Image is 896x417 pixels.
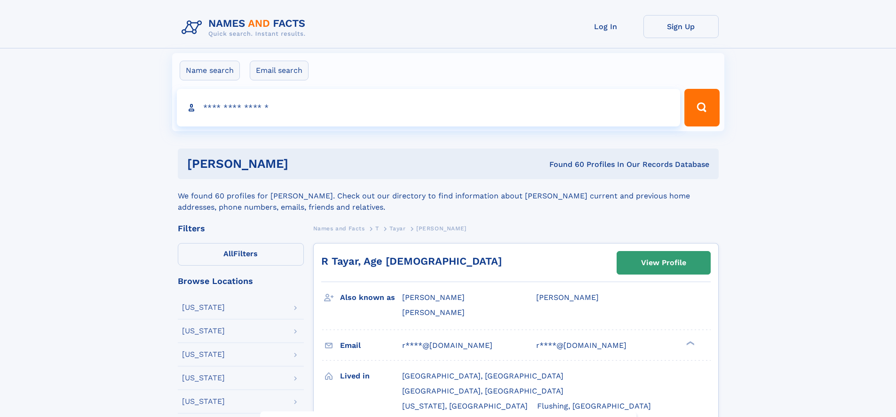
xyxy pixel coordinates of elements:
[178,277,304,285] div: Browse Locations
[684,340,695,346] div: ❯
[178,15,313,40] img: Logo Names and Facts
[182,374,225,382] div: [US_STATE]
[402,371,563,380] span: [GEOGRAPHIC_DATA], [GEOGRAPHIC_DATA]
[416,225,467,232] span: [PERSON_NAME]
[402,308,465,317] span: [PERSON_NAME]
[641,252,686,274] div: View Profile
[180,61,240,80] label: Name search
[340,368,402,384] h3: Lived in
[375,225,379,232] span: T
[178,224,304,233] div: Filters
[419,159,709,170] div: Found 60 Profiles In Our Records Database
[389,225,405,232] span: Tayar
[340,338,402,354] h3: Email
[177,89,681,126] input: search input
[402,386,563,395] span: [GEOGRAPHIC_DATA], [GEOGRAPHIC_DATA]
[182,327,225,335] div: [US_STATE]
[178,243,304,266] label: Filters
[321,255,502,267] a: R Tayar, Age [DEMOGRAPHIC_DATA]
[536,293,599,302] span: [PERSON_NAME]
[389,222,405,234] a: Tayar
[617,252,710,274] a: View Profile
[684,89,719,126] button: Search Button
[250,61,309,80] label: Email search
[223,249,233,258] span: All
[187,158,419,170] h1: [PERSON_NAME]
[643,15,719,38] a: Sign Up
[182,398,225,405] div: [US_STATE]
[402,401,528,410] span: [US_STATE], [GEOGRAPHIC_DATA]
[402,293,465,302] span: [PERSON_NAME]
[313,222,365,234] a: Names and Facts
[537,401,651,410] span: Flushing, [GEOGRAPHIC_DATA]
[375,222,379,234] a: T
[568,15,643,38] a: Log In
[182,351,225,358] div: [US_STATE]
[340,290,402,306] h3: Also known as
[178,179,719,213] div: We found 60 profiles for [PERSON_NAME]. Check out our directory to find information about [PERSON...
[182,304,225,311] div: [US_STATE]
